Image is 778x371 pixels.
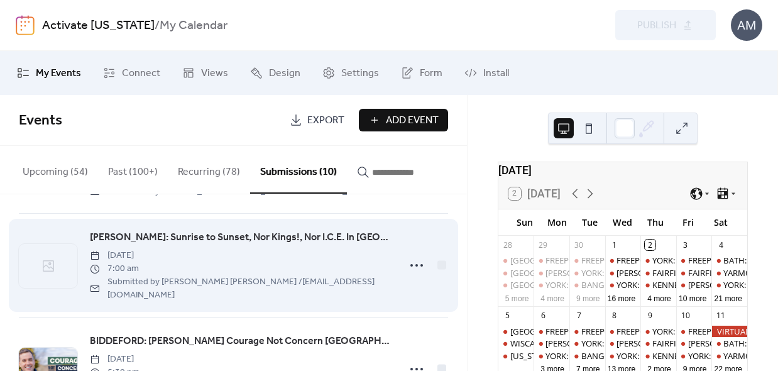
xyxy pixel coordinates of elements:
[603,292,640,304] button: 16 more
[498,350,534,362] div: Maine VIRTUAL: Democratic Socialists of America Political Education Session: Electoral Organizing...
[538,311,549,321] div: 6
[313,56,388,90] a: Settings
[676,279,712,291] div: WELLS: NO I.C.E in Wells
[676,326,712,337] div: FREEPORT: AM and PM Rush Hour Brigade. Click for times!
[569,338,605,349] div: YORK: Morning Resistance at Town Center
[711,279,747,291] div: YORK: Morning Resistance at Town Center
[674,292,711,304] button: 10 more
[676,267,712,279] div: FAIRFIELD: Youth Voting Summit
[605,338,641,349] div: WELLS: NO I.C.E in Wells
[652,279,744,291] div: KENNEBUNK: Stand Out
[498,162,747,179] div: [DATE]
[704,209,737,235] div: Sat
[652,338,750,349] div: FAIRFIELD: Stop The Coup
[605,350,641,362] div: YORK: Morning Resistance at Town Center
[534,267,569,279] div: WELLS: NO I.C.E in Wells
[676,338,712,349] div: WELLS: NO I.C.E in Wells
[609,240,620,250] div: 1
[606,209,639,235] div: Wed
[90,230,391,246] a: [PERSON_NAME]: Sunrise to Sunset, Nor Kings!, Nor I.C.E. In [GEOGRAPHIC_DATA]
[498,279,534,291] div: BELFAST: Support Palestine Weekly Standout
[581,338,772,349] div: YORK: Morning Resistance at [GEOGRAPHIC_DATA]
[640,279,676,291] div: KENNEBUNK: Stand Out
[640,338,676,349] div: FAIRFIELD: Stop The Coup
[616,326,758,337] div: FREEPORT: Visibility Brigade Standout
[545,267,717,279] div: [PERSON_NAME]: NO I.C.E in [PERSON_NAME]
[498,338,534,349] div: WISCASSET: Community Stand Up - Being a Good Human Matters!
[42,14,155,38] a: Activate [US_STATE]
[8,56,90,90] a: My Events
[534,279,569,291] div: YORK: Morning Resistance at Town Center
[502,240,513,250] div: 28
[510,338,759,349] div: WISCASSET: Community Stand Up - Being a Good Human Matters!
[574,209,606,235] div: Tue
[455,56,518,90] a: Install
[341,66,379,81] span: Settings
[94,56,170,90] a: Connect
[640,255,676,266] div: YORK: Morning Resistance at Town Center
[711,338,747,349] div: BATH: Tabling at the Bath Farmers Market
[510,279,728,291] div: [GEOGRAPHIC_DATA]: Support Palestine Weekly Standout
[498,255,534,266] div: PORTLAND: Solidarity Flotilla for Gaza
[90,230,391,245] span: [PERSON_NAME]: Sunrise to Sunset, Nor Kings!, Nor I.C.E. In [GEOGRAPHIC_DATA]
[90,333,391,350] a: BIDDEFORD: [PERSON_NAME] Courage Not Concern [GEOGRAPHIC_DATA]
[90,262,391,275] span: 7:00 am
[640,350,676,362] div: KENNEBUNK: Stand Out
[645,240,655,250] div: 2
[569,267,605,279] div: YORK: Morning Resistance at Town Center
[676,350,712,362] div: YORK: Morning Resistance at Town Center
[605,326,641,337] div: FREEPORT: Visibility Brigade Standout
[392,56,452,90] a: Form
[241,56,310,90] a: Design
[90,353,391,366] span: [DATE]
[716,240,726,250] div: 4
[680,240,691,250] div: 3
[545,350,737,362] div: YORK: Morning Resistance at [GEOGRAPHIC_DATA]
[13,146,98,192] button: Upcoming (54)
[168,146,250,192] button: Recurring (78)
[569,326,605,337] div: FREEPORT: VISIBILITY FREEPORT Stand for Democracy!
[652,350,744,362] div: KENNEBUNK: Stand Out
[90,275,391,302] span: Submitted by [PERSON_NAME] [PERSON_NAME] / [EMAIL_ADDRESS][DOMAIN_NAME]
[609,311,620,321] div: 8
[36,66,81,81] span: My Events
[569,255,605,266] div: FREEPORT: VISIBILITY FREEPORT Stand for Democracy!
[652,267,750,279] div: FAIRFIELD: Stop The Coup
[541,209,574,235] div: Mon
[269,66,300,81] span: Design
[19,107,62,135] span: Events
[581,279,710,291] div: BANGOR: Weekly peaceful protest
[534,326,569,337] div: FREEPORT: AM and PM Rush Hour Brigade. Click for times!
[90,249,391,262] span: [DATE]
[173,56,238,90] a: Views
[711,326,747,337] div: VIRTUAL: United Against Book Bans – Let Freedom Read Day
[640,267,676,279] div: FAIRFIELD: Stop The Coup
[711,350,747,362] div: YARMOUTH: Saturday Weekly Rally - Resist Hate - Support Democracy
[498,326,534,337] div: BELFAST: Support Palestine Weekly Standout
[534,338,569,349] div: WELLS: NO I.C.E in Wells
[642,292,676,304] button: 4 more
[571,292,605,304] button: 9 more
[534,255,569,266] div: FREEPORT: AM and PM Rush Hour Brigade. Click for times!
[498,267,534,279] div: PORTLAND: Canvass with Maine Dems in Portland
[545,255,762,266] div: FREEPORT: AM and PM Rush Hour Brigade. Click for times!
[483,66,509,81] span: Install
[680,311,691,321] div: 10
[581,267,772,279] div: YORK: Morning Resistance at [GEOGRAPHIC_DATA]
[502,311,513,321] div: 5
[160,14,227,38] b: My Calendar
[420,66,442,81] span: Form
[616,255,758,266] div: FREEPORT: Visibility Brigade Standout
[510,255,753,266] div: [GEOGRAPHIC_DATA]: Solidarity Flotilla for [GEOGRAPHIC_DATA]
[386,113,439,128] span: Add Event
[250,146,347,194] button: Submissions (10)
[574,311,584,321] div: 7
[280,109,354,131] a: Export
[545,326,762,337] div: FREEPORT: AM and PM Rush Hour Brigade. Click for times!
[359,109,448,131] a: Add Event
[672,209,704,235] div: Fri
[716,311,726,321] div: 11
[508,209,541,235] div: Sun
[640,326,676,337] div: YORK: Morning Resistance at Town Center
[569,350,605,362] div: BANGOR: Weekly peaceful protest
